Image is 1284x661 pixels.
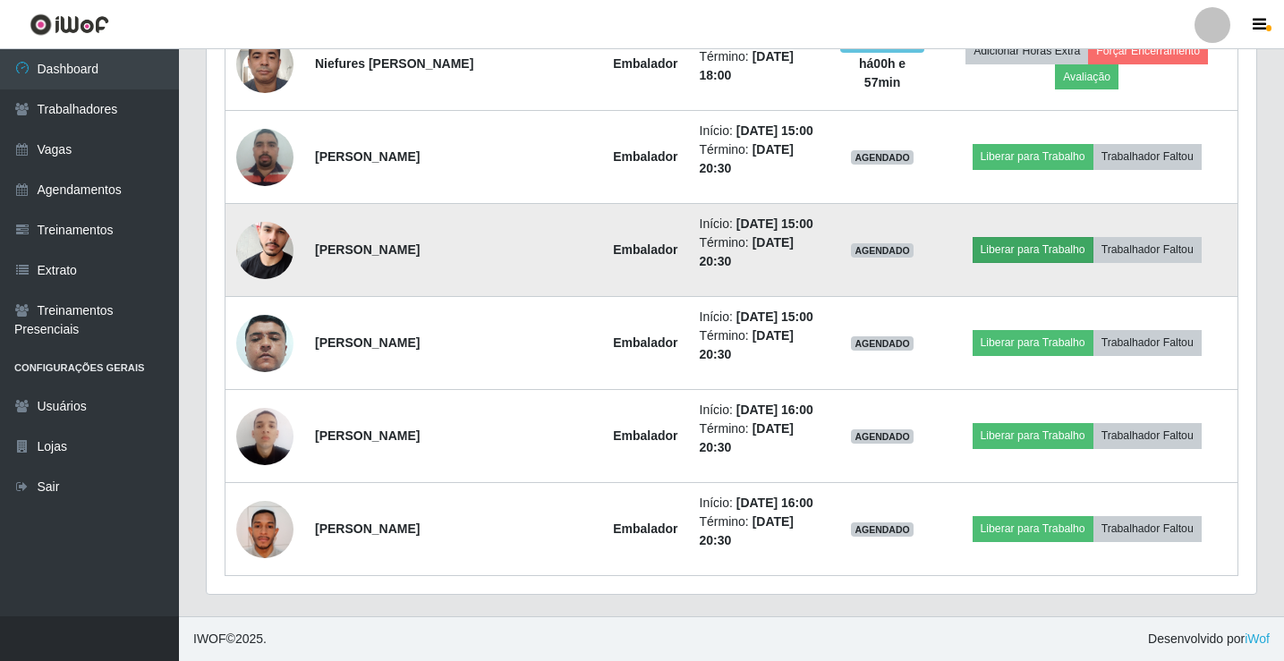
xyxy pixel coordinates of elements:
strong: [PERSON_NAME] [315,428,420,443]
button: Adicionar Horas Extra [965,38,1088,64]
li: Término: [700,47,818,85]
strong: Embalador [613,149,677,164]
strong: Embalador [613,242,677,257]
button: Trabalhador Faltou [1093,516,1202,541]
button: Avaliação [1055,64,1118,89]
time: [DATE] 15:00 [736,216,813,231]
time: [DATE] 15:00 [736,309,813,324]
span: AGENDADO [851,522,914,537]
img: 1701349754449.jpeg [236,398,293,474]
strong: [PERSON_NAME] [315,335,420,350]
span: AGENDADO [851,429,914,444]
button: Forçar Encerramento [1088,38,1208,64]
a: iWof [1245,631,1270,646]
strong: [PERSON_NAME] [315,149,420,164]
button: Liberar para Trabalho [973,144,1093,169]
span: AGENDADO [851,243,914,258]
strong: Embalador [613,521,677,536]
strong: Embalador [613,56,677,71]
li: Início: [700,308,818,326]
strong: [PERSON_NAME] [315,521,420,536]
li: Início: [700,122,818,140]
img: 1744031774658.jpeg [236,26,293,102]
button: Trabalhador Faltou [1093,330,1202,355]
li: Início: [700,494,818,513]
span: AGENDADO [851,336,914,351]
span: AGENDADO [851,150,914,165]
strong: Embalador [613,335,677,350]
li: Término: [700,233,818,271]
li: Início: [700,215,818,233]
time: [DATE] 16:00 [736,403,813,417]
strong: há 00 h e 57 min [859,56,906,89]
button: Trabalhador Faltou [1093,423,1202,448]
strong: Niefures [PERSON_NAME] [315,56,473,71]
button: Liberar para Trabalho [973,423,1093,448]
img: 1703544280650.jpeg [236,207,293,293]
img: CoreUI Logo [30,13,109,36]
button: Trabalhador Faltou [1093,237,1202,262]
button: Liberar para Trabalho [973,516,1093,541]
button: Trabalhador Faltou [1093,144,1202,169]
li: Término: [700,513,818,550]
span: Desenvolvido por [1148,630,1270,648]
span: © 2025 . [193,630,267,648]
button: Liberar para Trabalho [973,237,1093,262]
time: [DATE] 16:00 [736,496,813,510]
img: 1697820743955.jpeg [236,292,293,394]
li: Término: [700,140,818,178]
span: IWOF [193,631,226,646]
time: [DATE] 15:00 [736,123,813,138]
strong: [PERSON_NAME] [315,242,420,257]
li: Término: [700,419,818,457]
strong: Embalador [613,428,677,443]
img: 1686264689334.jpeg [236,119,293,195]
li: Término: [700,326,818,364]
button: Liberar para Trabalho [973,330,1093,355]
img: 1732826341469.jpeg [236,479,293,580]
li: Início: [700,401,818,419]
